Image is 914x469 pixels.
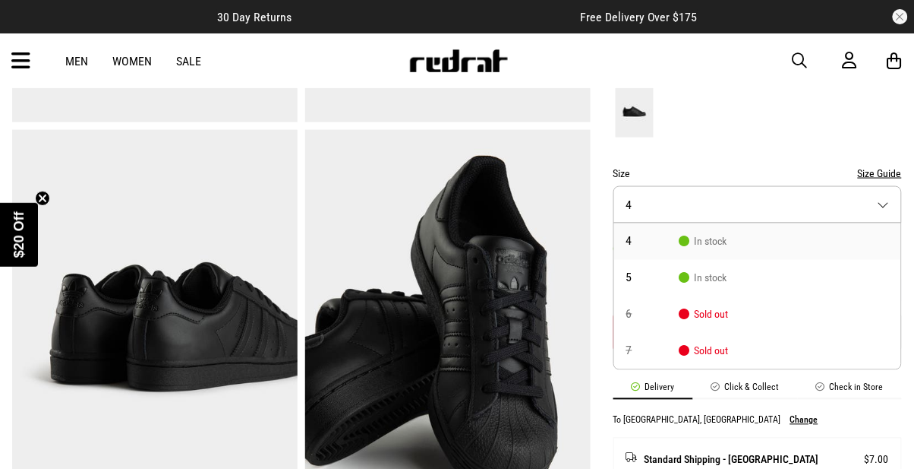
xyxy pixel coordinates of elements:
img: Redrat logo [408,49,509,72]
span: 5 [626,272,679,284]
span: 7 [626,345,679,357]
div: Size [613,164,902,182]
li: Check in Store [798,382,902,400]
span: 6 [626,309,679,321]
span: 30 Day Returns [217,10,292,24]
button: Size Guide [858,164,902,182]
button: Change [790,415,818,426]
span: $20 Off [11,211,27,258]
a: Sale [176,54,201,68]
span: In stock [679,272,727,284]
button: 4 [613,186,902,223]
img: Black [616,86,654,138]
a: Women [112,54,152,68]
span: Sold out [679,345,729,357]
span: $7.00 [865,451,889,469]
button: Close teaser [35,191,50,206]
span: In stock [679,236,727,248]
span: Standard Shipping - [GEOGRAPHIC_DATA] [645,451,819,469]
button: Open LiveChat chat widget [12,6,58,52]
span: 4 [626,236,679,248]
span: Free Delivery Over $175 [580,10,698,24]
span: 4 [626,198,632,212]
li: Delivery [613,382,693,400]
iframe: Customer reviews powered by Trustpilot [322,9,550,24]
a: Men [65,54,88,68]
li: Click & Collect [693,382,798,400]
span: Sold out [679,309,729,321]
p: To [GEOGRAPHIC_DATA], [GEOGRAPHIC_DATA] [613,415,781,426]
